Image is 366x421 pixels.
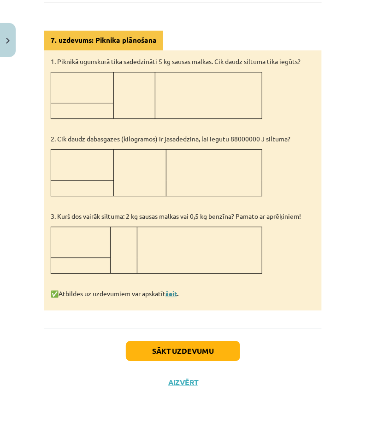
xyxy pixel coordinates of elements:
strong: . [165,289,178,298]
p: 2. Cik daudz dabasgāzes (kilogramos) ir jāsadedzina, lai iegūtu 88000000 J siltuma? [51,134,315,144]
a: šeit [165,289,177,298]
p: 3. Kurš dos vairāk siltuma: 2 kg sausas malkas vai 0,5 kg benzīna? Pamato ar aprēķiniem! [51,211,315,221]
strong: ✅ [51,289,59,298]
strong: 7. uzdevums: Piknika plānošana [51,35,157,45]
img: icon-close-lesson-0947bae3869378f0d4975bcd49f059093ad1ed9edebbc8119c70593378902aed.svg [6,38,10,44]
p: Atbildes uz uzdevumiem var apskatīt [51,289,315,298]
button: Sākt uzdevumu [126,341,240,361]
button: Aizvērt [165,378,201,387]
p: 1. Piknikā ugunskurā tika sadedzināti 5 kg sausas malkas. Cik daudz siltuma tika iegūts? [51,57,315,66]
